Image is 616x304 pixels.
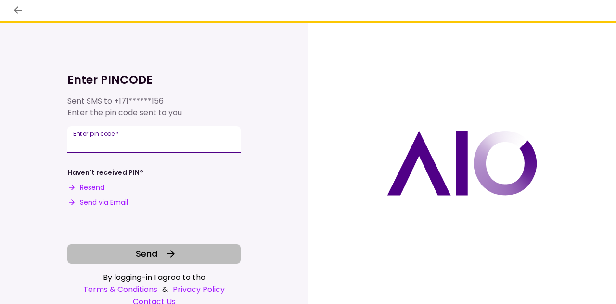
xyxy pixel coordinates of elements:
[10,2,26,18] button: back
[67,283,241,295] div: &
[173,283,225,295] a: Privacy Policy
[136,247,157,260] span: Send
[67,95,241,119] div: Sent SMS to Enter the pin code sent to you
[73,130,119,138] label: Enter pin code
[387,131,537,196] img: AIO logo
[67,72,241,88] h1: Enter PINCODE
[67,271,241,283] div: By logging-in I agree to the
[67,168,143,178] div: Haven't received PIN?
[83,283,157,295] a: Terms & Conditions
[67,244,241,264] button: Send
[67,198,128,208] button: Send via Email
[67,183,104,193] button: Resend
